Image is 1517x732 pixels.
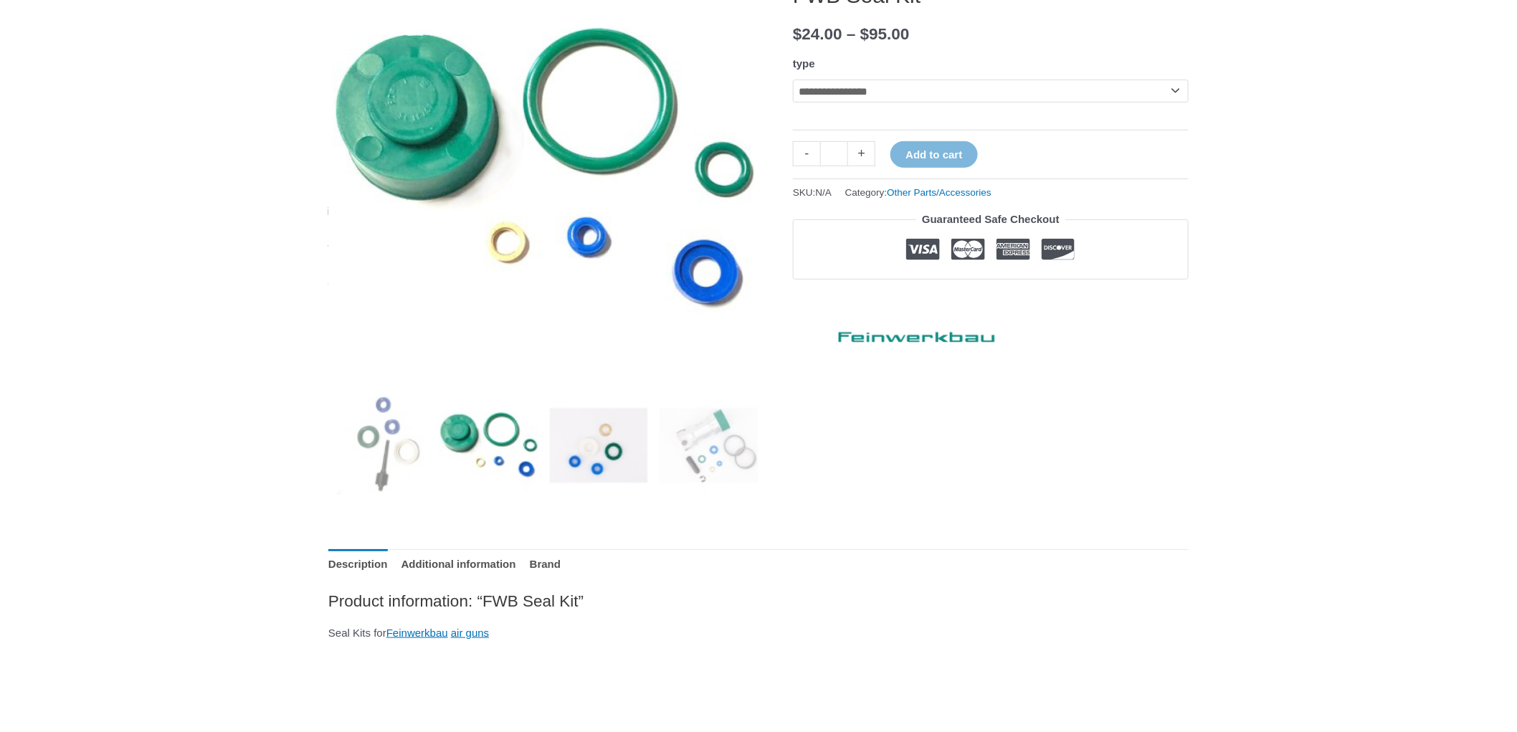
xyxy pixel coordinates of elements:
span: SKU: [793,184,832,201]
a: Other Parts/Accessories [887,187,991,198]
input: Product quantity [820,141,848,166]
a: Description [328,549,388,580]
img: FWB Seal Kit - Image 2 [439,396,538,495]
span: Category: [845,184,991,201]
bdi: 95.00 [860,25,910,43]
span: – [847,25,856,43]
a: - [793,141,820,166]
label: type [793,57,815,70]
a: Additional information [401,549,516,580]
img: FWB Seal Kit [328,396,428,495]
h2: Product information: “FWB Seal Kit” [328,591,1189,612]
button: Add to cart [890,141,977,168]
a: Feinwerkbau [386,627,448,639]
a: Feinwerkbau [793,318,1008,349]
span: $ [793,25,802,43]
legend: Guaranteed Safe Checkout [916,209,1065,229]
p: Seal Kits for [328,623,1189,643]
img: FWB Seal Kit - Image 3 [549,396,649,495]
bdi: 24.00 [793,25,842,43]
a: air guns [451,627,489,639]
span: $ [860,25,870,43]
span: N/A [816,187,832,198]
a: + [848,141,875,166]
img: FWB Seal Kit - Image 4 [659,396,758,495]
iframe: Customer reviews powered by Trustpilot [793,290,1189,308]
a: Brand [530,549,561,580]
